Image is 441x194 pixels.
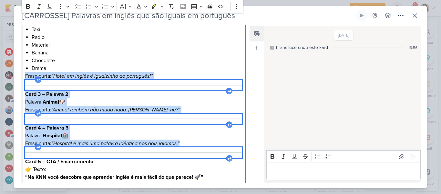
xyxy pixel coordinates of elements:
input: Kard Sem Título [20,10,355,21]
div: Editor editing area: main [266,163,421,180]
p: Palavra: 🏥 [25,132,242,140]
li: Radio [32,33,242,41]
div: Ligar relógio [359,13,364,18]
li: Banana [32,49,242,57]
div: Editor toolbar [266,150,421,163]
strong: Card 4 – Palavra 3 [25,125,68,131]
div: Insert paragraph after block [226,121,232,128]
i: “Hospital é mais uma palavra idêntica nos dois idiomas.” [51,140,179,147]
div: Insert paragraph after block [226,88,232,94]
strong: Card 3 – Palavra 2 [25,91,68,97]
li: Taxi [32,26,242,33]
div: Insert paragraph before block [35,110,41,117]
strong: Card 5 – CTA / Encerramento [25,158,93,165]
strong: Animal [43,99,59,105]
div: 16:56 [408,45,417,51]
div: Insert paragraph before block [35,144,41,150]
p: 👉 Texto: [25,165,242,181]
strong: “Na KNN você descobre que aprender inglês é mais fácil do que parece! 🚀” [25,174,203,180]
p: Frase curta: [25,140,242,147]
i: “Hotel em inglês é igualzinho ao português!” [51,73,153,79]
p: Frase curta: [25,106,242,114]
li: Material [32,41,242,49]
i: “Animal também não muda nada. [PERSON_NAME], né?” [51,107,180,113]
li: Chocolate [32,57,242,64]
div: Franciluce criou este kard [276,44,328,51]
p: Palavra: 🐶 [25,98,242,106]
p: Frase curta: [25,72,242,80]
li: Drama [32,64,242,72]
div: Insert paragraph before block [35,76,41,83]
strong: Hospital [43,132,62,139]
div: Insert paragraph after block [226,155,232,162]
